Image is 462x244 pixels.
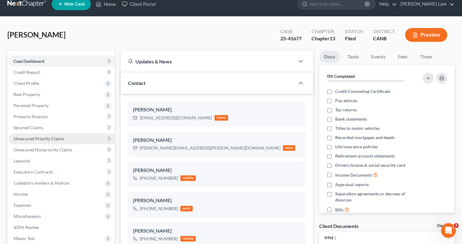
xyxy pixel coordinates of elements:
[324,235,337,240] a: Titleunfold_more
[335,191,416,203] span: Separation agreements or decrees of divorces
[14,236,35,241] span: Means Test
[311,28,335,35] div: Chapter
[9,222,114,233] a: SOFA Review
[133,137,300,144] div: [PERSON_NAME]
[280,28,302,35] div: Case
[335,98,357,104] span: Pay advices
[140,206,178,212] div: [PHONE_NUMBER]
[311,35,335,42] div: Chapter
[319,223,359,229] div: Client Documents
[343,51,364,63] a: Tasks
[133,106,300,114] div: [PERSON_NAME]
[140,145,280,151] div: [PERSON_NAME][EMAIL_ADDRESS][PERSON_NAME][DOMAIN_NAME]
[335,125,380,131] span: Titles to motor vehicles
[441,223,456,238] iframe: Intercom live chat
[14,58,44,64] span: Case Dashboard
[133,167,300,174] div: [PERSON_NAME]
[366,51,391,63] a: Events
[7,30,66,39] span: [PERSON_NAME]
[335,172,372,178] span: Income Documents
[405,28,447,42] button: Preview
[9,122,114,133] a: Secured Claims
[180,206,193,211] div: work
[9,111,114,122] a: Property Analysis
[335,134,395,141] span: Recorded mortgages and deeds
[9,56,114,67] a: Case Dashboard
[335,116,367,122] span: Bank statements
[140,175,178,181] div: [PHONE_NUMBER]
[454,223,459,228] span: 3
[437,224,452,228] a: View All
[335,162,405,168] span: Drivers license & social security card
[280,35,302,42] div: 25-41677
[14,103,49,108] span: Personal Property
[14,70,40,75] span: Credit Report
[345,28,363,35] div: Status
[345,35,363,42] div: Filed
[133,197,300,204] div: [PERSON_NAME]
[14,225,39,230] span: SOFA Review
[283,145,295,151] div: work
[14,147,72,152] span: Unsecured Nonpriority Claims
[14,214,41,219] span: Miscellaneous
[330,35,335,41] span: 13
[128,80,146,86] span: Contact
[14,180,70,186] span: Codebtors Insiders & Notices
[335,207,343,213] span: Bills
[9,67,114,78] a: Credit Report
[64,2,85,6] span: New Case
[327,74,355,79] strong: 0% Completed
[335,88,390,94] span: Credit Counseling Certificate
[335,153,395,159] span: Retirement account statements
[335,107,357,113] span: Tax returns
[140,115,212,121] div: [EMAIL_ADDRESS][DOMAIN_NAME]
[335,144,378,150] span: Life insurance policies
[9,133,114,144] a: Unsecured Priority Claims
[133,227,300,235] div: [PERSON_NAME]
[14,136,64,141] span: Unsecured Priority Claims
[140,236,178,242] div: [PHONE_NUMBER]
[393,51,413,63] a: Fees
[128,58,287,65] div: Updates & News
[14,202,31,208] span: Expenses
[9,155,114,166] a: Lawsuits
[14,125,43,130] span: Secured Claims
[9,144,114,155] a: Unsecured Nonpriority Claims
[373,35,395,42] div: CANB
[373,28,395,35] div: District
[14,191,28,197] span: Income
[319,51,340,63] a: Docs
[14,114,48,119] span: Property Analysis
[180,175,196,181] div: mobile
[14,169,53,174] span: Executory Contracts
[14,81,39,86] span: Client Profile
[335,182,369,188] span: Appraisal reports
[334,236,337,240] i: unfold_more
[215,115,228,121] div: home
[9,166,114,178] a: Executory Contracts
[14,158,30,163] span: Lawsuits
[14,92,40,97] span: Real Property
[415,51,437,63] a: Timer
[180,236,196,242] div: mobile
